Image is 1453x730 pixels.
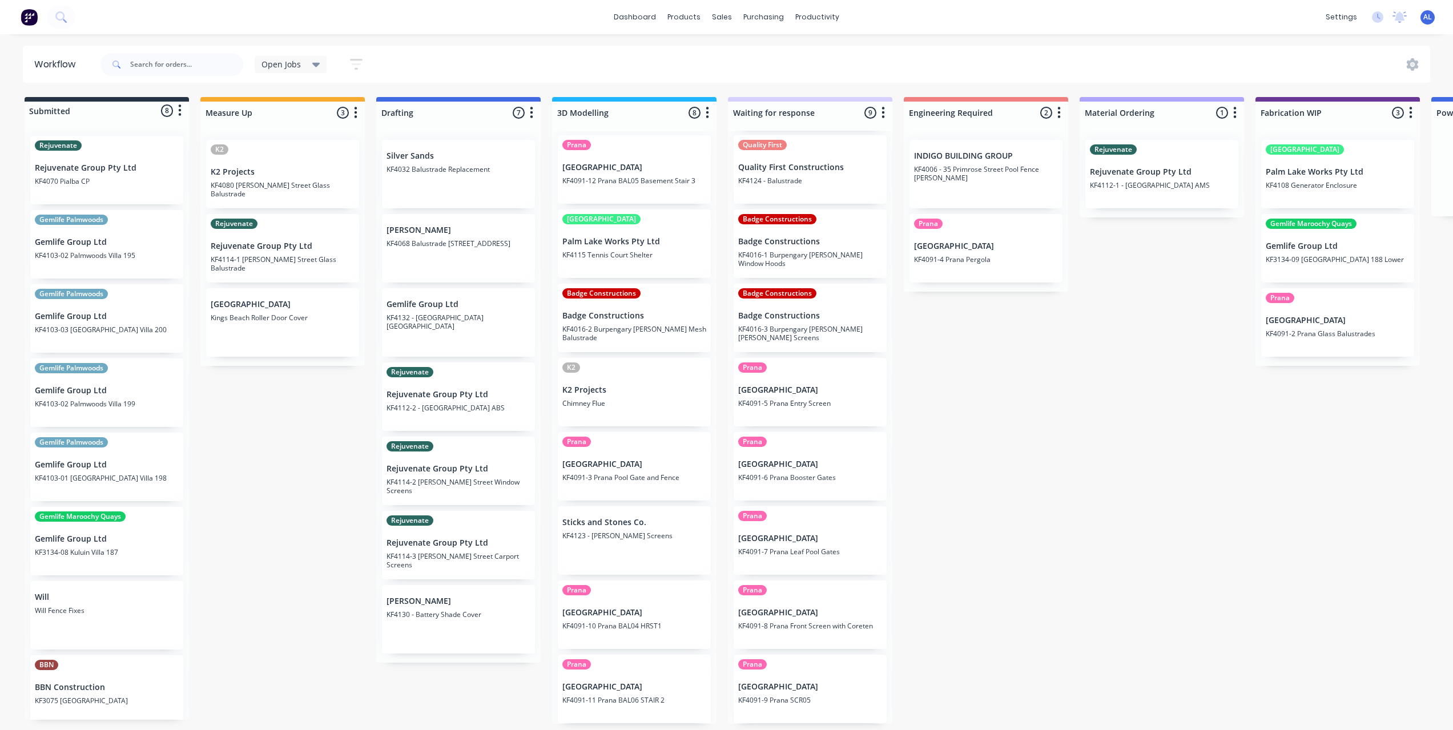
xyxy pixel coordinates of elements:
div: BBN [35,660,58,670]
p: Will Fence Fixes [35,606,179,615]
p: Palm Lake Works Pty Ltd [562,237,706,247]
div: [GEOGRAPHIC_DATA]Kings Beach Roller Door Cover [206,288,359,357]
input: Search for orders... [130,53,243,76]
div: Prana[GEOGRAPHIC_DATA]KF4091-9 Prana SCR05 [734,655,887,723]
div: Gemlife Maroochy Quays [1266,219,1357,229]
div: Prana [738,585,767,595]
div: Badge ConstructionsBadge ConstructionsKF4016-3 Burpengary [PERSON_NAME] [PERSON_NAME] Screens [734,284,887,352]
div: Prana[GEOGRAPHIC_DATA]KF4091-2 Prana Glass Balustrades [1261,288,1414,357]
div: RejuvenateRejuvenate Group Pty LtdKF4114-3 [PERSON_NAME] Street Carport Screens [382,511,535,579]
p: Badge Constructions [738,311,882,321]
p: KF4114-2 [PERSON_NAME] Street Window Screens [387,478,530,495]
p: [GEOGRAPHIC_DATA] [738,534,882,543]
p: Kings Beach Roller Door Cover [211,313,355,322]
p: K2 Projects [211,167,355,177]
p: Gemlife Group Ltd [387,300,530,309]
p: KF4114-1 [PERSON_NAME] Street Glass Balustrade [211,255,355,272]
p: Gemlife Group Ltd [35,386,179,396]
img: Factory [21,9,38,26]
p: KF4115 Tennis Court Shelter [562,251,706,259]
p: Rejuvenate Group Pty Ltd [387,538,530,548]
div: Prana[GEOGRAPHIC_DATA]KF4091-6 Prana Booster Gates [734,432,887,501]
div: Prana[GEOGRAPHIC_DATA]KF4091-8 Prana Front Screen with Coreten [734,580,887,649]
div: [PERSON_NAME]KF4068 Balustrade [STREET_ADDRESS] [382,214,535,283]
p: KF4091-7 Prana Leaf Pool Gates [738,547,882,556]
p: KF4068 Balustrade [STREET_ADDRESS] [387,239,530,248]
div: Gemlife Maroochy Quays [35,511,126,522]
p: KF4112-1 - [GEOGRAPHIC_DATA] AMS [1090,181,1234,189]
div: Prana [1266,293,1294,303]
p: Palm Lake Works Pty Ltd [1266,167,1410,177]
div: Prana [562,659,591,669]
div: [PERSON_NAME]KF4130 - Battery Shade Cover [382,585,535,654]
div: Prana [738,362,767,373]
p: BBN Construction [35,683,179,692]
span: AL [1423,12,1432,22]
p: KF4006 - 35 Primrose Street Pool Fence [PERSON_NAME] [914,165,1058,182]
p: K2 Projects [562,385,706,395]
p: KF4070 Pialba CP [35,177,179,185]
p: KF4091-12 Prana BAL05 Basement Stair 3 [562,176,706,185]
p: KF4091-8 Prana Front Screen with Coreten [738,622,882,630]
div: products [662,9,706,26]
div: Rejuvenate [35,140,82,151]
p: [GEOGRAPHIC_DATA] [211,300,355,309]
p: KF4091-6 Prana Booster Gates [738,473,882,482]
div: purchasing [738,9,790,26]
p: Rejuvenate Group Pty Ltd [211,241,355,251]
div: settings [1320,9,1363,26]
div: Badge ConstructionsBadge ConstructionsKF4016-1 Burpengary [PERSON_NAME] Window Hoods [734,209,887,278]
p: KF4091-2 Prana Glass Balustrades [1266,329,1410,338]
div: RejuvenateRejuvenate Group Pty LtdKF4112-1 - [GEOGRAPHIC_DATA] AMS [1085,140,1238,208]
div: Prana[GEOGRAPHIC_DATA]KF4091-10 Prana BAL04 HRST1 [558,580,711,649]
div: Quality First [738,140,787,150]
div: sales [706,9,738,26]
p: KF4080 [PERSON_NAME] Street Glass Balustrade [211,181,355,198]
div: productivity [790,9,845,26]
p: KF4091-3 Prana Pool Gate and Fence [562,473,706,482]
div: Prana [738,437,767,447]
p: KF4091-4 Prana Pergola [914,255,1058,264]
div: Prana[GEOGRAPHIC_DATA]KF4091-11 Prana BAL06 STAIR 2 [558,655,711,723]
p: KF4108 Generator Enclosure [1266,181,1410,189]
div: Quality FirstQuality First ConstructionsKF4124 - Balustrade [734,135,887,204]
p: Quality First Constructions [738,163,882,172]
div: [GEOGRAPHIC_DATA]Palm Lake Works Pty LtdKF4115 Tennis Court Shelter [558,209,711,278]
p: KF4016-3 Burpengary [PERSON_NAME] [PERSON_NAME] Screens [738,325,882,342]
div: Silver SandsKF4032 Balustrade Replacement [382,140,535,208]
div: Rejuvenate [1090,144,1137,155]
p: KF4091-10 Prana BAL04 HRST1 [562,622,706,630]
p: [GEOGRAPHIC_DATA] [562,608,706,618]
p: Rejuvenate Group Pty Ltd [387,464,530,474]
p: Rejuvenate Group Pty Ltd [35,163,179,173]
p: Will [35,592,179,602]
p: [GEOGRAPHIC_DATA] [562,682,706,692]
div: Prana [738,511,767,521]
p: KF4112-2 - [GEOGRAPHIC_DATA] ABS [387,404,530,412]
div: Gemlife PalmwoodsGemlife Group LtdKF4103-02 Palmwoods Villa 199 [30,358,183,427]
div: K2K2 ProjectsKF4080 [PERSON_NAME] Street Glass Balustrade [206,140,359,208]
div: WillWill Fence Fixes [30,581,183,650]
p: KF4130 - Battery Shade Cover [387,610,530,619]
div: Prana[GEOGRAPHIC_DATA]KF4091-5 Prana Entry Screen [734,358,887,426]
p: KF4091-5 Prana Entry Screen [738,399,882,408]
div: Gemlife Palmwoods [35,437,108,447]
p: KF4123 - [PERSON_NAME] Screens [562,531,706,540]
p: Gemlife Group Ltd [35,237,179,247]
div: RejuvenateRejuvenate Group Pty LtdKF4114-2 [PERSON_NAME] Street Window Screens [382,437,535,505]
div: Sticks and Stones Co.KF4123 - [PERSON_NAME] Screens [558,506,711,575]
div: K2K2 ProjectsChimney Flue [558,358,711,426]
p: [GEOGRAPHIC_DATA] [738,385,882,395]
div: [GEOGRAPHIC_DATA] [1266,144,1344,155]
p: Gemlife Group Ltd [35,460,179,470]
div: Gemlife Palmwoods [35,363,108,373]
p: KF4016-2 Burpengary [PERSON_NAME] Mesh Balustrade [562,325,706,342]
div: Gemlife PalmwoodsGemlife Group LtdKF4103-03 [GEOGRAPHIC_DATA] Villa 200 [30,284,183,353]
div: Workflow [34,58,81,71]
p: KF4091-9 Prana SCR05 [738,696,882,704]
div: RejuvenateRejuvenate Group Pty LtdKF4112-2 - [GEOGRAPHIC_DATA] ABS [382,362,535,431]
p: [GEOGRAPHIC_DATA] [1266,316,1410,325]
div: Prana[GEOGRAPHIC_DATA]KF4091-4 Prana Pergola [909,214,1062,283]
div: [GEOGRAPHIC_DATA]Palm Lake Works Pty LtdKF4108 Generator Enclosure [1261,140,1414,208]
p: KF3075 [GEOGRAPHIC_DATA] [35,696,179,705]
